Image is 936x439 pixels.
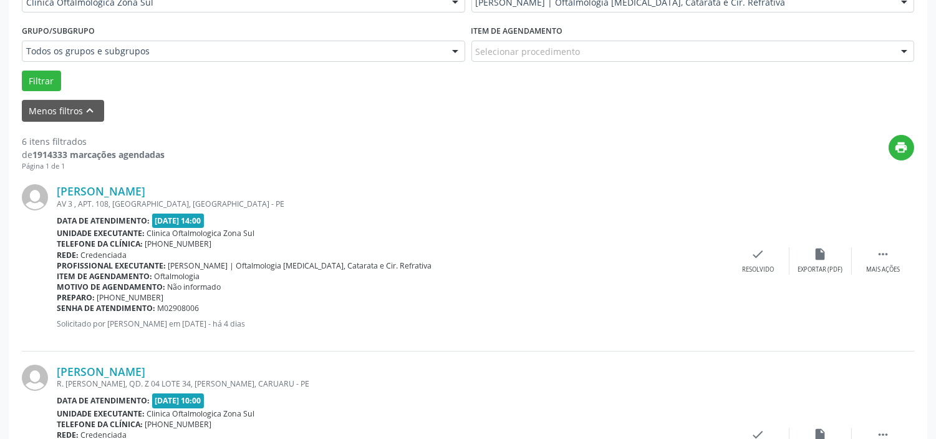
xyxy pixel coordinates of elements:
div: Exportar (PDF) [798,265,843,274]
span: [PHONE_NUMBER] [145,239,212,249]
span: Clinica Oftalmologica Zona Sul [147,408,255,419]
b: Senha de atendimento: [57,303,155,313]
b: Preparo: [57,292,95,303]
span: [DATE] 10:00 [152,393,205,408]
p: Solicitado por [PERSON_NAME] em [DATE] - há 4 dias [57,318,727,329]
span: [PHONE_NUMBER] [97,292,164,303]
button: print [889,135,914,160]
strong: 1914333 marcações agendadas [32,149,165,160]
i: insert_drive_file [814,247,827,261]
b: Data de atendimento: [57,215,150,226]
div: Página 1 de 1 [22,161,165,172]
span: Selecionar procedimento [476,45,581,58]
a: [PERSON_NAME] [57,184,145,198]
button: Menos filtroskeyboard_arrow_up [22,100,104,122]
div: 6 itens filtrados [22,135,165,148]
div: R. [PERSON_NAME], QD. Z 04 LOTE 34, [PERSON_NAME], CARUARU - PE [57,378,727,389]
b: Item de agendamento: [57,271,152,282]
b: Profissional executante: [57,260,166,271]
div: Resolvido [742,265,774,274]
b: Unidade executante: [57,408,145,419]
button: Filtrar [22,71,61,92]
a: [PERSON_NAME] [57,365,145,378]
i:  [876,247,890,261]
b: Telefone da clínica: [57,419,143,430]
b: Rede: [57,250,79,260]
label: Item de agendamento [471,21,563,41]
div: Mais ações [866,265,900,274]
span: [PHONE_NUMBER] [145,419,212,430]
span: Não informado [168,282,221,292]
div: AV 3 , APT. 108, [GEOGRAPHIC_DATA], [GEOGRAPHIC_DATA] - PE [57,199,727,209]
span: Todos os grupos e subgrupos [26,45,440,57]
b: Data de atendimento: [57,395,150,406]
span: M02908006 [158,303,200,313]
i: check [751,247,765,261]
span: [PERSON_NAME] | Oftalmologia [MEDICAL_DATA], Catarata e Cir. Refrativa [168,260,432,271]
b: Unidade executante: [57,228,145,239]
div: de [22,148,165,161]
label: Grupo/Subgrupo [22,21,95,41]
i: print [895,141,909,154]
span: Clinica Oftalmologica Zona Sul [147,228,255,239]
i: keyboard_arrow_up [84,104,97,117]
span: Oftalmologia [155,271,200,282]
span: Credenciada [81,250,127,260]
b: Motivo de agendamento: [57,282,165,292]
img: img [22,365,48,391]
img: img [22,184,48,210]
span: [DATE] 14:00 [152,214,205,228]
b: Telefone da clínica: [57,239,143,249]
